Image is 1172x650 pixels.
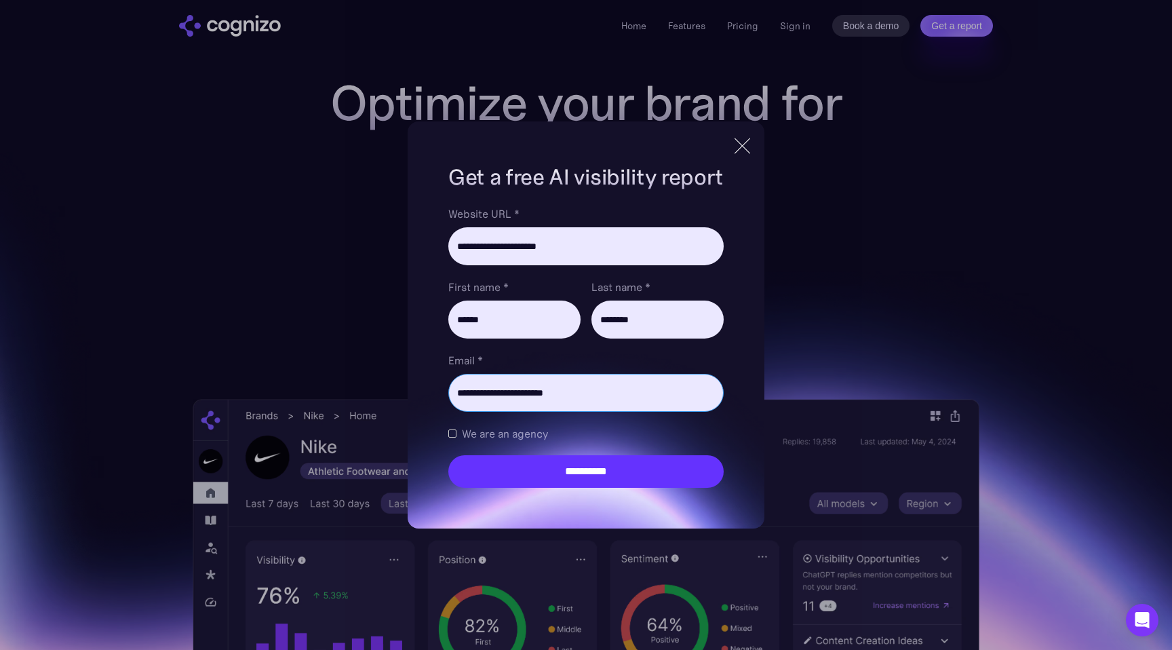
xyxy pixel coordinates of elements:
[448,206,724,222] label: Website URL *
[591,279,724,295] label: Last name *
[448,206,724,488] form: Brand Report Form
[448,279,581,295] label: First name *
[462,425,548,442] span: We are an agency
[448,352,724,368] label: Email *
[1126,604,1158,636] div: Open Intercom Messenger
[448,162,724,192] h1: Get a free AI visibility report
